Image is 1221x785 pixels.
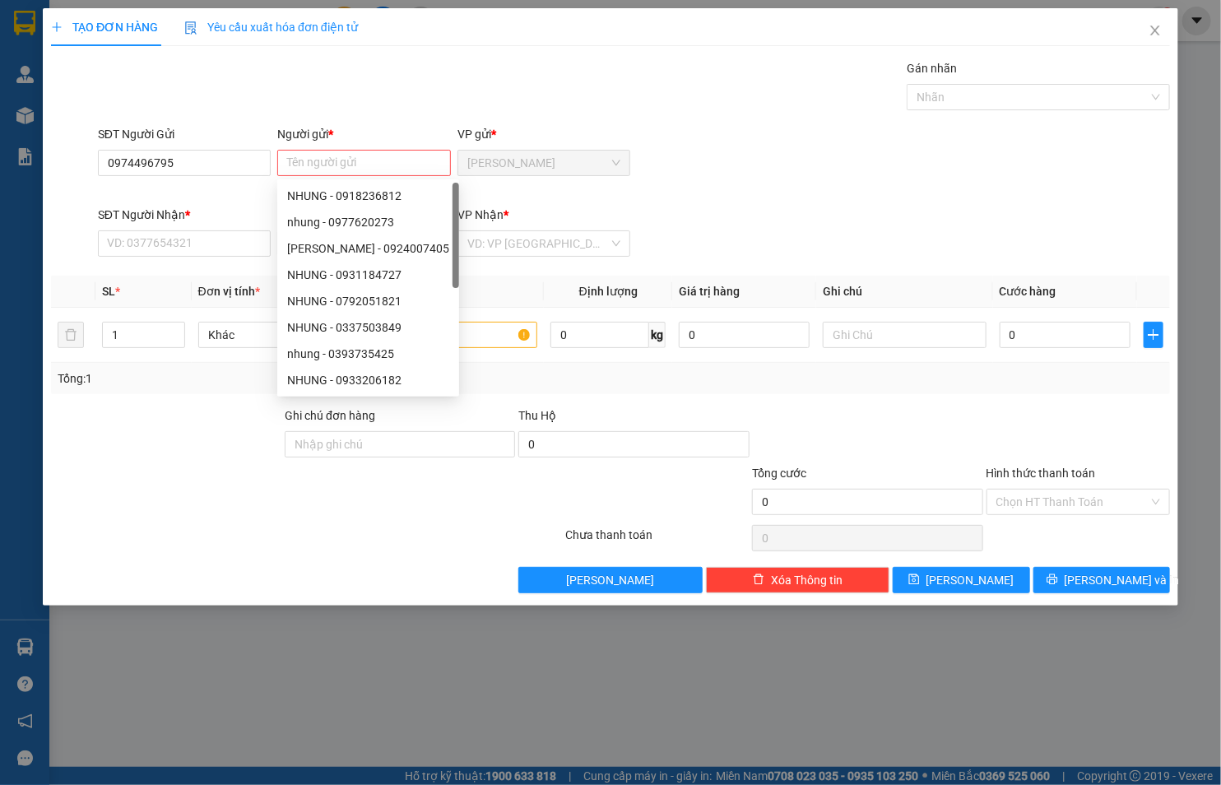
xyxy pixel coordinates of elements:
[679,322,810,348] input: 0
[1149,24,1162,37] span: close
[823,322,986,348] input: Ghi Chú
[277,262,459,288] div: NHUNG - 0931184727
[579,285,638,298] span: Định lượng
[287,371,449,389] div: NHUNG - 0933206182
[58,322,84,348] button: delete
[893,567,1030,593] button: save[PERSON_NAME]
[277,314,459,341] div: NHUNG - 0337503849
[679,285,740,298] span: Giá trị hàng
[277,178,451,197] div: Tên không hợp lệ
[277,367,459,393] div: NHUNG - 0933206182
[277,125,451,143] div: Người gửi
[98,125,272,143] div: SĐT Người Gửi
[518,567,702,593] button: [PERSON_NAME]
[649,322,666,348] span: kg
[287,318,449,337] div: NHUNG - 0337503849
[58,369,472,388] div: Tổng: 1
[1047,574,1058,587] span: printer
[564,526,750,555] div: Chưa thanh toán
[277,209,459,235] div: nhung - 0977620273
[98,206,272,224] div: SĐT Người Nhận
[208,323,351,347] span: Khác
[1033,567,1171,593] button: printer[PERSON_NAME] và In
[816,276,992,308] th: Ghi chú
[277,288,459,314] div: NHUNG - 0792051821
[184,21,358,34] span: Yêu cầu xuất hóa đơn điện tử
[7,98,61,106] span: ĐT:0905000767
[277,235,459,262] div: NGỌC NHUNG - 0924007405
[567,571,655,589] span: [PERSON_NAME]
[987,467,1096,480] label: Hình thức thanh toán
[1000,285,1056,298] span: Cước hàng
[287,345,449,363] div: nhung - 0393735425
[1144,322,1163,348] button: plus
[7,53,101,62] span: VP Gửi: [PERSON_NAME]
[457,208,504,221] span: VP Nhận
[457,125,631,143] div: VP gửi
[287,266,449,284] div: NHUNG - 0931184727
[771,571,843,589] span: Xóa Thông tin
[285,431,515,458] input: Ghi chú đơn hàng
[51,21,158,34] span: TẠO ĐƠN HÀNG
[277,341,459,367] div: nhung - 0393735425
[198,285,260,298] span: Đơn vị tính
[125,53,226,62] span: VP Nhận: [PERSON_NAME]
[102,285,115,298] span: SL
[7,7,48,48] img: logo
[96,20,196,35] strong: [PERSON_NAME]
[1144,328,1163,341] span: plus
[706,567,889,593] button: deleteXóa Thông tin
[518,409,556,422] span: Thu Hộ
[1065,571,1180,589] span: [PERSON_NAME] và In
[467,151,621,175] span: Cam Đức
[287,292,449,310] div: NHUNG - 0792051821
[287,239,449,258] div: [PERSON_NAME] - 0924007405
[1132,8,1178,54] button: Close
[752,467,806,480] span: Tổng cước
[287,187,449,205] div: NHUNG - 0918236812
[184,21,197,35] img: icon
[51,21,63,33] span: plus
[907,62,957,75] label: Gán nhãn
[125,94,239,110] span: ĐT: 02839204577, 02839201727, 02839204577
[277,183,459,209] div: NHUNG - 0918236812
[125,74,225,82] span: ĐC: 275H [PERSON_NAME]
[285,409,375,422] label: Ghi chú đơn hàng
[35,114,211,128] span: ----------------------------------------------
[287,213,449,231] div: nhung - 0977620273
[908,574,920,587] span: save
[926,571,1014,589] span: [PERSON_NAME]
[753,574,764,587] span: delete
[7,66,106,91] span: ĐC: 449 Trường Chinh Cam Đức [PERSON_NAME][GEOGRAPHIC_DATA]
